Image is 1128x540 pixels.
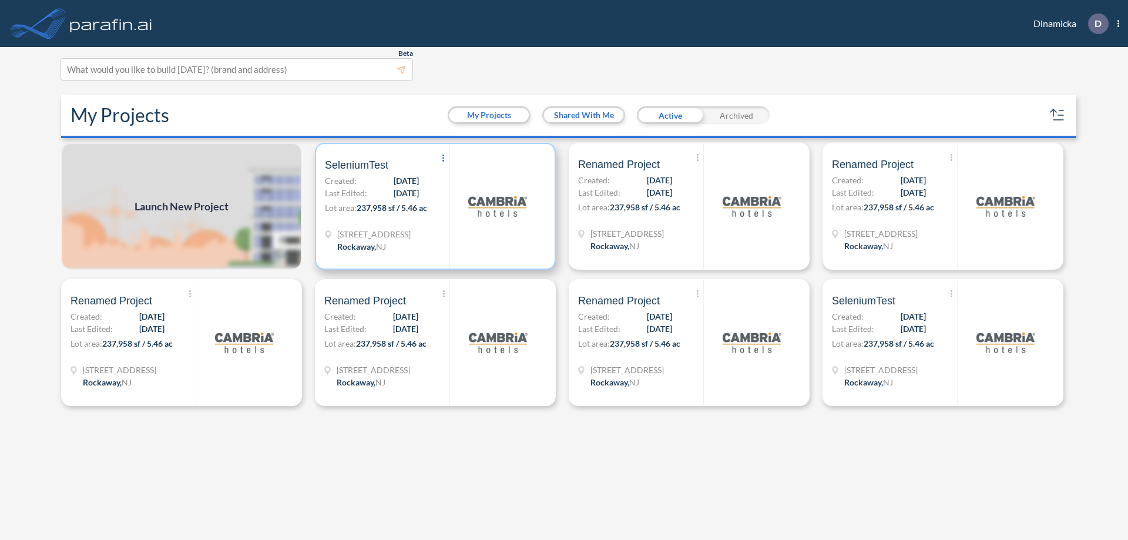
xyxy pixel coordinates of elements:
[1048,106,1067,125] button: sort
[590,241,629,251] span: Rockaway ,
[590,377,629,387] span: Rockaway ,
[68,12,155,35] img: logo
[122,377,132,387] span: NJ
[832,310,864,323] span: Created:
[468,177,527,236] img: logo
[469,313,528,372] img: logo
[394,175,419,187] span: [DATE]
[883,377,893,387] span: NJ
[647,323,672,335] span: [DATE]
[578,338,610,348] span: Lot area:
[901,323,926,335] span: [DATE]
[70,104,169,126] h2: My Projects
[393,323,418,335] span: [DATE]
[703,106,770,124] div: Archived
[61,143,302,270] a: Launch New Project
[139,323,164,335] span: [DATE]
[832,294,895,308] span: SeleniumTest
[102,338,173,348] span: 237,958 sf / 5.46 ac
[1095,18,1102,29] p: D
[723,177,781,236] img: logo
[578,294,660,308] span: Renamed Project
[578,202,610,212] span: Lot area:
[83,377,122,387] span: Rockaway ,
[324,338,356,348] span: Lot area:
[647,186,672,199] span: [DATE]
[393,310,418,323] span: [DATE]
[70,338,102,348] span: Lot area:
[590,240,639,252] div: Rockaway, NJ
[324,294,406,308] span: Renamed Project
[832,338,864,348] span: Lot area:
[844,241,883,251] span: Rockaway ,
[375,377,385,387] span: NJ
[864,202,934,212] span: 237,958 sf / 5.46 ac
[337,240,386,253] div: Rockaway, NJ
[832,186,874,199] span: Last Edited:
[832,323,874,335] span: Last Edited:
[398,49,413,58] span: Beta
[578,174,610,186] span: Created:
[357,203,427,213] span: 237,958 sf / 5.46 ac
[901,186,926,199] span: [DATE]
[70,310,102,323] span: Created:
[135,199,229,214] span: Launch New Project
[647,174,672,186] span: [DATE]
[723,313,781,372] img: logo
[337,364,410,376] span: 321 Mt Hope Ave
[844,227,918,240] span: 321 Mt Hope Ave
[864,338,934,348] span: 237,958 sf / 5.46 ac
[629,377,639,387] span: NJ
[544,108,623,122] button: Shared With Me
[629,241,639,251] span: NJ
[832,202,864,212] span: Lot area:
[976,313,1035,372] img: logo
[215,313,274,372] img: logo
[590,376,639,388] div: Rockaway, NJ
[324,310,356,323] span: Created:
[578,186,620,199] span: Last Edited:
[647,310,672,323] span: [DATE]
[139,310,164,323] span: [DATE]
[901,310,926,323] span: [DATE]
[337,377,375,387] span: Rockaway ,
[337,376,385,388] div: Rockaway, NJ
[883,241,893,251] span: NJ
[325,175,357,187] span: Created:
[70,323,113,335] span: Last Edited:
[578,310,610,323] span: Created:
[976,177,1035,236] img: logo
[376,242,386,251] span: NJ
[325,203,357,213] span: Lot area:
[83,364,156,376] span: 321 Mt Hope Ave
[844,364,918,376] span: 321 Mt Hope Ave
[610,202,680,212] span: 237,958 sf / 5.46 ac
[449,108,529,122] button: My Projects
[578,323,620,335] span: Last Edited:
[844,377,883,387] span: Rockaway ,
[844,376,893,388] div: Rockaway, NJ
[832,174,864,186] span: Created:
[394,187,419,199] span: [DATE]
[578,157,660,172] span: Renamed Project
[356,338,427,348] span: 237,958 sf / 5.46 ac
[337,228,411,240] span: 321 Mt Hope Ave
[324,323,367,335] span: Last Edited:
[83,376,132,388] div: Rockaway, NJ
[325,187,367,199] span: Last Edited:
[637,106,703,124] div: Active
[61,143,302,270] img: add
[901,174,926,186] span: [DATE]
[590,227,664,240] span: 321 Mt Hope Ave
[337,242,376,251] span: Rockaway ,
[832,157,914,172] span: Renamed Project
[325,158,388,172] span: SeleniumTest
[1016,14,1119,34] div: Dinamicka
[70,294,152,308] span: Renamed Project
[610,338,680,348] span: 237,958 sf / 5.46 ac
[590,364,664,376] span: 321 Mt Hope Ave
[844,240,893,252] div: Rockaway, NJ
